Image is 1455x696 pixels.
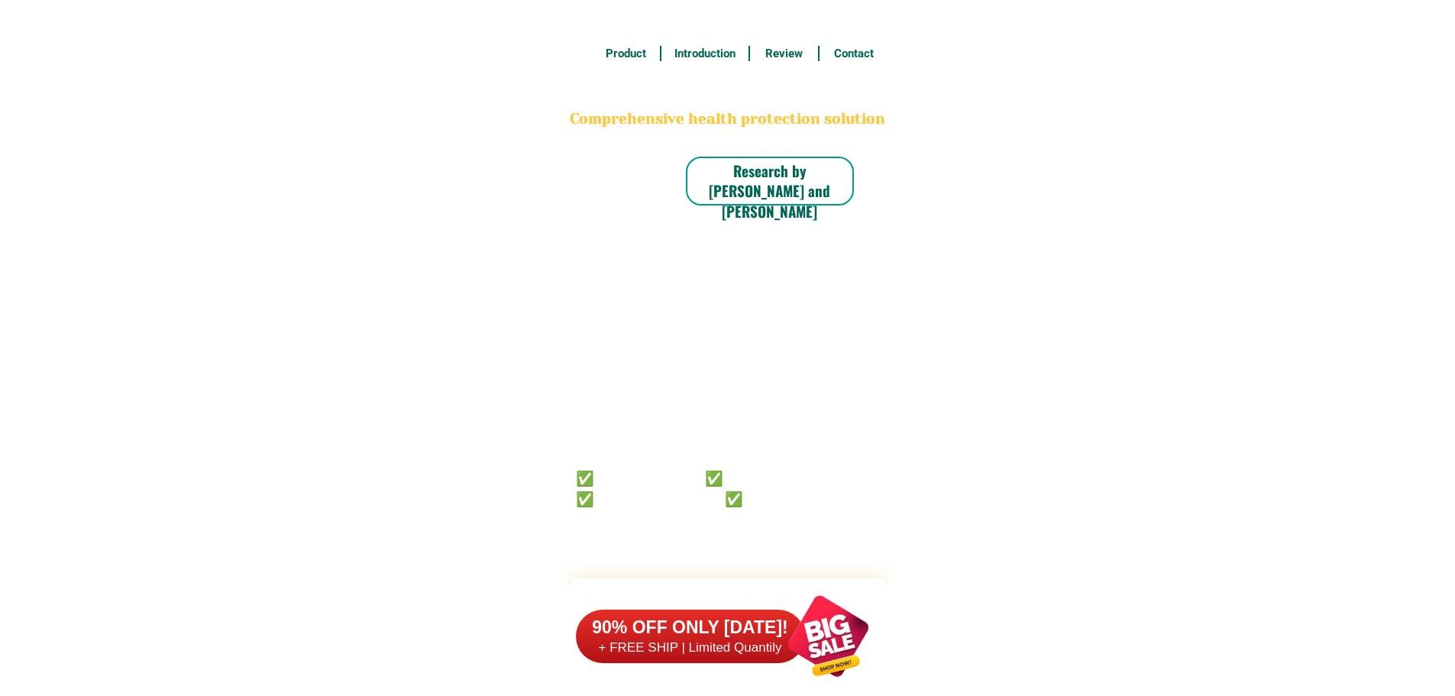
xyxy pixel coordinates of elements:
[686,160,854,222] h6: Research by [PERSON_NAME] and [PERSON_NAME]
[576,639,805,656] h6: + FREE SHIP | Limited Quantily
[600,45,652,63] h6: Product
[567,73,888,109] h2: BONA VITA COFFEE
[576,617,805,639] h6: 90% OFF ONLY [DATE]!
[576,467,837,507] h6: ✅ 𝙰𝚗𝚝𝚒 𝙲𝚊𝚗𝚌𝚎𝚛 ✅ 𝙰𝚗𝚝𝚒 𝚂𝚝𝚛𝚘𝚔𝚎 ✅ 𝙰𝚗𝚝𝚒 𝙳𝚒𝚊𝚋𝚎𝚝𝚒𝚌 ✅ 𝙳𝚒𝚊𝚋𝚎𝚝𝚎𝚜
[758,45,810,63] h6: Review
[567,108,888,131] h2: Comprehensive health protection solution
[567,8,888,31] h3: FREE SHIPPING NATIONWIDE
[669,45,740,63] h6: Introduction
[567,591,888,631] h2: FAKE VS ORIGINAL
[828,45,880,63] h6: Contact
